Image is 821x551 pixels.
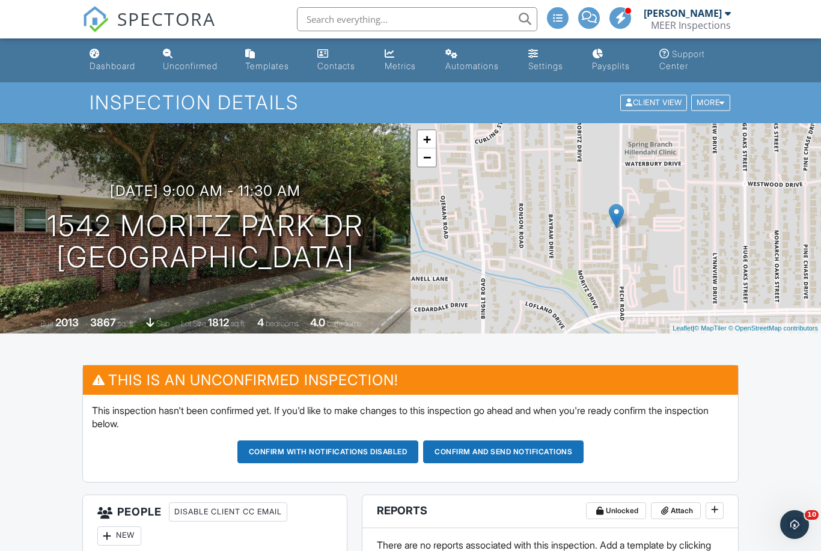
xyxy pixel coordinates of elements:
[92,404,730,431] p: This inspection hasn't been confirmed yet. If you'd like to make changes to this inspection go ah...
[691,95,730,111] div: More
[673,324,692,332] a: Leaflet
[245,61,289,71] div: Templates
[237,440,419,463] button: Confirm with notifications disabled
[418,130,436,148] a: Zoom in
[163,61,218,71] div: Unconfirmed
[297,7,537,31] input: Search everything...
[231,319,246,328] span: sq.ft.
[528,61,563,71] div: Settings
[587,43,645,78] a: Paysplits
[55,316,79,329] div: 2013
[694,324,727,332] a: © MapTiler
[423,440,584,463] button: Confirm and send notifications
[327,319,361,328] span: bathrooms
[90,61,135,71] div: Dashboard
[83,365,739,395] h3: This is an Unconfirmed Inspection!
[40,319,53,328] span: Built
[313,43,370,78] a: Contacts
[380,43,430,78] a: Metrics
[90,316,116,329] div: 3867
[90,92,731,113] h1: Inspection Details
[169,502,287,522] div: Disable Client CC Email
[619,97,690,106] a: Client View
[97,526,141,546] div: New
[82,6,109,32] img: The Best Home Inspection Software - Spectora
[728,324,818,332] a: © OpenStreetMap contributors
[158,43,231,78] a: Unconfirmed
[418,148,436,166] a: Zoom out
[118,319,135,328] span: sq. ft.
[257,316,264,329] div: 4
[110,183,301,199] h3: [DATE] 9:00 am - 11:30 am
[523,43,578,78] a: Settings
[208,316,229,329] div: 1812
[644,7,722,19] div: [PERSON_NAME]
[156,319,169,328] span: slab
[85,43,149,78] a: Dashboard
[620,95,687,111] div: Client View
[780,510,809,539] iframe: Intercom live chat
[670,323,821,333] div: |
[655,43,736,78] a: Support Center
[592,61,630,71] div: Paysplits
[240,43,303,78] a: Templates
[181,319,206,328] span: Lot Size
[310,316,325,329] div: 4.0
[266,319,299,328] span: bedrooms
[317,61,355,71] div: Contacts
[385,61,416,71] div: Metrics
[82,16,216,41] a: SPECTORA
[651,19,731,31] div: MEER Inspections
[659,49,705,71] div: Support Center
[117,6,216,31] span: SPECTORA
[441,43,514,78] a: Automations (Advanced)
[445,61,499,71] div: Automations
[47,210,364,274] h1: 1542 Moritz Park Dr [GEOGRAPHIC_DATA]
[805,510,819,520] span: 10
